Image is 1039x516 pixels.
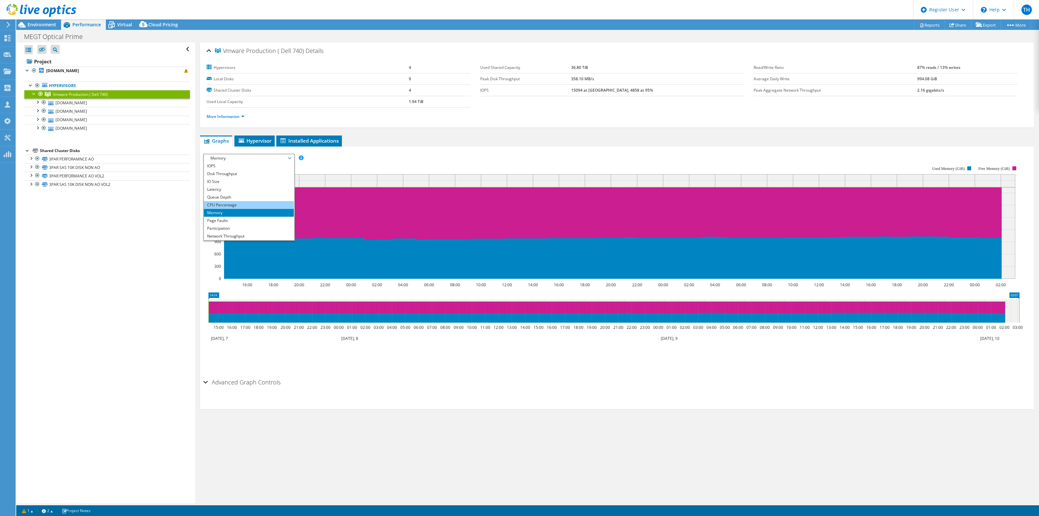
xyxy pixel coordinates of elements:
[360,325,370,330] text: 02:00
[826,325,836,330] text: 13:00
[214,251,221,257] text: 600
[347,325,357,330] text: 01:00
[580,282,590,288] text: 18:00
[24,116,190,124] a: [DOMAIN_NAME]
[1021,5,1032,15] span: TH
[204,162,294,170] li: IOPS
[560,325,570,330] text: 17:00
[914,20,945,30] a: Reports
[214,264,221,269] text: 300
[944,282,954,288] text: 22:00
[494,325,504,330] text: 12:00
[203,376,281,389] h2: Advanced Graph Controls
[587,325,597,330] text: 19:00
[573,325,583,330] text: 18:00
[427,325,437,330] text: 07:00
[72,21,101,28] span: Performance
[207,154,291,162] span: Memory
[24,155,190,163] a: 3PAR PERFORAMNCE AO
[306,47,323,55] span: Details
[1001,20,1031,30] a: More
[372,282,382,288] text: 02:00
[746,325,757,330] text: 07:00
[971,20,1001,30] a: Export
[945,20,971,30] a: Share
[409,87,411,93] b: 4
[853,325,863,330] text: 15:00
[600,325,610,330] text: 20:00
[24,90,190,98] a: Vmware Production ( Dell 740)
[204,209,294,217] li: Memory
[571,76,594,82] b: 358.10 MB/s
[554,282,564,288] text: 16:00
[658,282,668,288] text: 00:00
[148,21,178,28] span: Cloud Pricing
[710,282,720,288] text: 04:00
[571,87,653,93] b: 15094 at [GEOGRAPHIC_DATA], 4858 at 95%
[204,225,294,232] li: Participation
[707,325,717,330] text: 04:00
[502,282,512,288] text: 12:00
[334,325,344,330] text: 00:00
[268,282,278,288] text: 18:00
[204,178,294,186] li: IO Size
[547,325,557,330] text: 16:00
[814,282,824,288] text: 12:00
[754,87,917,94] label: Peak Aggregate Network Throughput
[294,282,304,288] text: 20:00
[606,282,616,288] text: 20:00
[786,325,796,330] text: 10:00
[204,186,294,193] li: Latency
[400,325,410,330] text: 05:00
[409,76,411,82] b: 9
[374,325,384,330] text: 03:00
[917,87,944,93] b: 2.16 gigabits/s
[640,325,650,330] text: 23:00
[24,56,190,67] a: Project
[981,7,987,13] svg: \n
[959,325,970,330] text: 23:00
[24,172,190,180] a: 3PAR PERFORMANCE AO VOL2
[398,282,408,288] text: 04:00
[207,98,409,105] label: Used Local Capacity
[533,325,544,330] text: 15:00
[917,76,937,82] b: 994.08 GiB
[754,64,917,71] label: Read/Write Ratio
[892,282,902,288] text: 18:00
[242,282,252,288] text: 16:00
[46,68,79,73] b: [DOMAIN_NAME]
[280,137,339,144] span: Installed Applications
[40,147,190,155] div: Shared Cluster Disks
[653,325,663,330] text: 00:00
[840,282,850,288] text: 14:00
[520,325,530,330] text: 14:00
[57,507,95,515] a: Project Notes
[880,325,890,330] text: 17:00
[204,232,294,240] li: Network Throughput
[627,325,637,330] text: 22:00
[307,325,317,330] text: 22:00
[480,87,571,94] label: IOPS
[254,325,264,330] text: 18:00
[214,239,221,244] text: 900
[207,87,409,94] label: Shared Cluster Disks
[267,325,277,330] text: 19:00
[21,33,93,40] h1: MEGT Optical Prime
[667,325,677,330] text: 01:00
[346,282,356,288] text: 00:00
[215,48,304,54] span: Vmware Production ( Dell 740)
[53,92,108,97] span: Vmware Production ( Dell 740)
[986,325,996,330] text: 01:00
[680,325,690,330] text: 02:00
[480,64,571,71] label: Used Shared Capacity
[387,325,397,330] text: 04:00
[409,65,411,70] b: 4
[480,325,490,330] text: 11:00
[454,325,464,330] text: 09:00
[973,325,983,330] text: 00:00
[866,282,876,288] text: 16:00
[693,325,703,330] text: 03:00
[762,282,772,288] text: 08:00
[528,282,538,288] text: 14:00
[507,325,517,330] text: 13:00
